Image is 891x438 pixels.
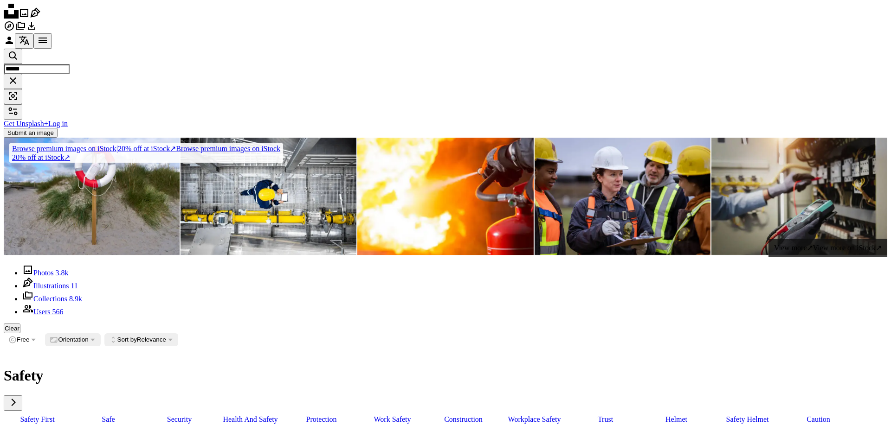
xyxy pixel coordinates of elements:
[30,12,41,20] a: Illustrations
[357,138,533,255] img: Using a fire extinguisher
[4,74,22,89] button: Clear
[117,336,137,343] span: Sort by
[71,282,77,290] span: 11
[643,411,710,428] a: helmet
[714,411,781,428] a: safety helmet
[22,269,69,277] a: Photos 3.8k
[4,25,15,33] a: Explore
[4,411,71,428] a: safety first
[4,39,15,47] a: Log in / Sign up
[33,33,52,49] button: Menu
[4,12,19,20] a: Home — Unsplash
[58,336,88,343] span: Orientation
[4,138,180,255] img: Ring Float Nautical Rescue Donut Boat Approved Sea Pool on a Norwegian Beach to Save People from ...
[4,49,22,64] button: Search Unsplash
[22,295,82,303] a: Collections 8.9k
[181,138,356,255] img: Working at refinery oil production platform.
[4,138,289,168] a: Browse premium images on iStock|20% off at iStock↗Browse premium images on iStock20% off at iStock↗
[768,239,887,257] a: View more↗View more on iStock↗
[774,244,813,252] span: View more ↗
[4,395,22,411] button: scroll list to the right
[535,138,710,255] img: Labourers Planning on Site
[4,89,22,104] button: Visual search
[56,269,69,277] span: 3.8k
[15,25,26,33] a: Collections
[22,282,78,290] a: Illustrations 11
[12,145,118,152] span: Browse premium images on iStock |
[4,324,20,333] button: Clear
[4,333,41,346] button: Free
[4,367,887,384] h1: Safety
[430,411,497,428] a: construction
[117,336,166,343] span: Relevance
[146,411,213,428] a: security
[48,120,68,127] a: Log in
[4,104,22,120] button: Filters
[288,411,355,428] a: protection
[104,333,178,346] button: Sort byRelevance
[17,336,29,343] span: Free
[813,244,882,252] span: View more on iStock ↗
[359,411,426,428] a: work safety
[785,411,852,428] a: caution
[501,411,568,428] a: workplace safety
[22,308,63,316] a: Users 566
[4,49,887,104] form: Find visuals sitewide
[572,411,639,428] a: trust
[26,25,37,33] a: Download History
[45,333,100,346] button: Orientation
[217,411,284,428] a: health and safety
[711,138,887,255] img: Electricity and electrical maintenance service, Engineer hand holding AC multimeter checking elec...
[52,308,63,316] span: 566
[12,145,176,152] span: 20% off at iStock ↗
[75,411,142,428] a: safe
[19,12,30,20] a: Photos
[4,128,58,138] button: Submit an image
[69,295,82,303] span: 8.9k
[15,33,33,49] button: Language
[4,120,48,127] a: Get Unsplash+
